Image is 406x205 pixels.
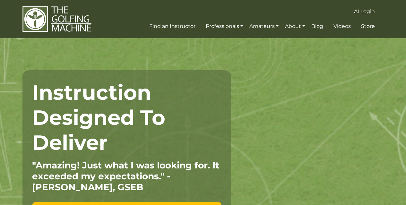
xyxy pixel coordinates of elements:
span: Blog [311,23,323,29]
img: The Golfing Machine [22,6,91,32]
span: Find an Instructor [149,23,195,29]
a: About [283,21,307,32]
a: Find an Instructor [148,21,197,32]
span: AI Login [354,8,375,14]
a: Blog [310,21,325,32]
span: Videos [333,23,351,29]
a: Store [359,21,376,32]
a: Professionals [204,21,245,32]
a: Amateurs [248,21,280,32]
a: Videos [332,21,352,32]
span: Store [361,23,375,29]
h1: Instruction Designed To Deliver [32,80,221,155]
a: AI Login [352,6,376,17]
p: "Amazing! Just what I was looking for. It exceeded my expectations." - [PERSON_NAME], GSEB [32,160,221,192]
